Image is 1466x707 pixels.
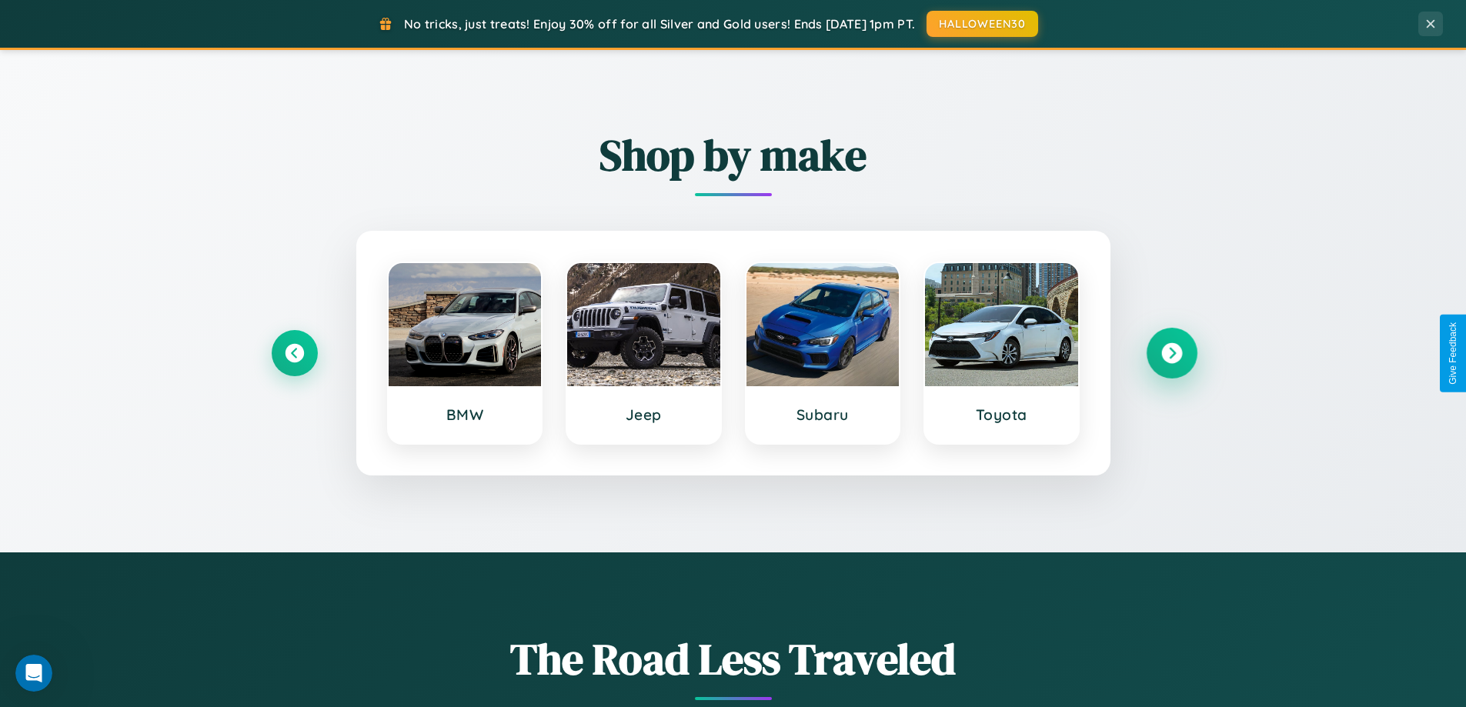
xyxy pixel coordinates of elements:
h3: Jeep [583,405,705,424]
h3: Toyota [940,405,1063,424]
button: HALLOWEEN30 [927,11,1038,37]
span: No tricks, just treats! Enjoy 30% off for all Silver and Gold users! Ends [DATE] 1pm PT. [404,16,915,32]
div: Give Feedback [1448,322,1458,385]
h3: Subaru [762,405,884,424]
h1: The Road Less Traveled [272,629,1195,689]
h3: BMW [404,405,526,424]
h2: Shop by make [272,125,1195,185]
iframe: Intercom live chat [15,655,52,692]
